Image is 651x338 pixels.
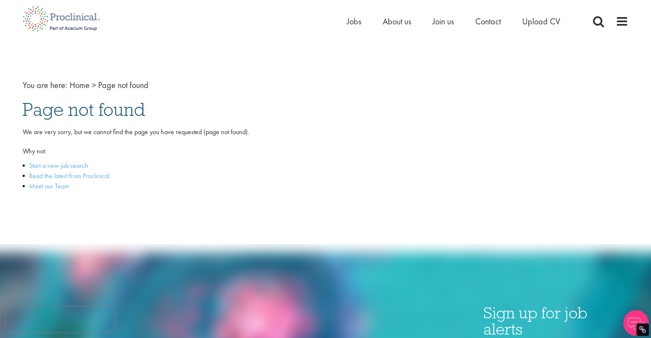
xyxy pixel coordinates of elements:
a: About us [383,16,411,27]
span: Page not found [23,98,145,121]
span: You are here: [23,79,67,91]
a: Upload CV [522,16,560,27]
div: Restore Info Box &#10;&#10;NoFollow Info:&#10; META-Robots NoFollow: &#09;false&#10; META-Robots ... [639,326,647,334]
a: Meet our Team [29,182,69,191]
a: Read the latest from Proclinical [29,171,109,180]
a: Start a new job search [29,161,88,170]
a: breadcrumb link [70,79,90,91]
a: Jobs [347,16,361,27]
a: Join us [433,16,454,27]
img: Chatbot [623,310,649,336]
h3: Sign up for job alerts [483,305,628,338]
p: We are very sorry, but we cannot find the page you have requested (page not found). Why not: [23,127,628,157]
a: Contact [475,16,501,27]
iframe: reCAPTCHA [6,306,115,332]
span: Page not found [98,79,148,91]
span: > [92,79,96,91]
